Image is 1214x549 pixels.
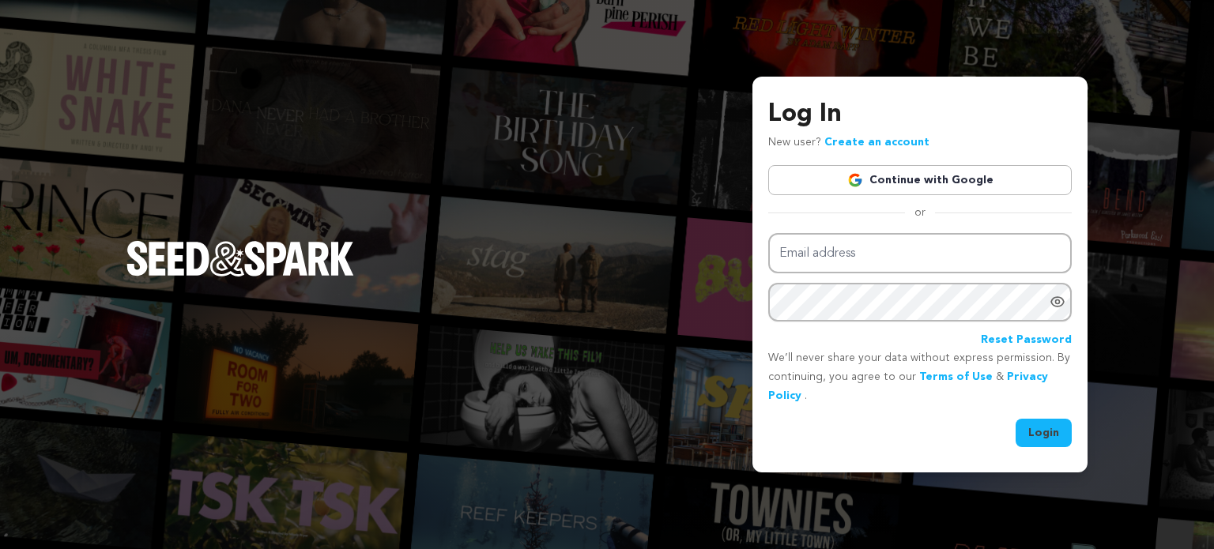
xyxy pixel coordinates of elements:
a: Terms of Use [919,371,993,382]
a: Continue with Google [768,165,1072,195]
span: or [905,205,935,220]
p: New user? [768,133,929,152]
a: Privacy Policy [768,371,1048,401]
p: We’ll never share your data without express permission. By continuing, you agree to our & . [768,349,1072,405]
h3: Log In [768,96,1072,133]
a: Create an account [824,137,929,148]
img: Seed&Spark Logo [126,241,354,276]
a: Reset Password [981,331,1072,350]
a: Seed&Spark Homepage [126,241,354,307]
a: Show password as plain text. Warning: this will display your password on the screen. [1050,294,1065,310]
input: Email address [768,233,1072,273]
button: Login [1016,419,1072,447]
img: Google logo [847,172,863,188]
